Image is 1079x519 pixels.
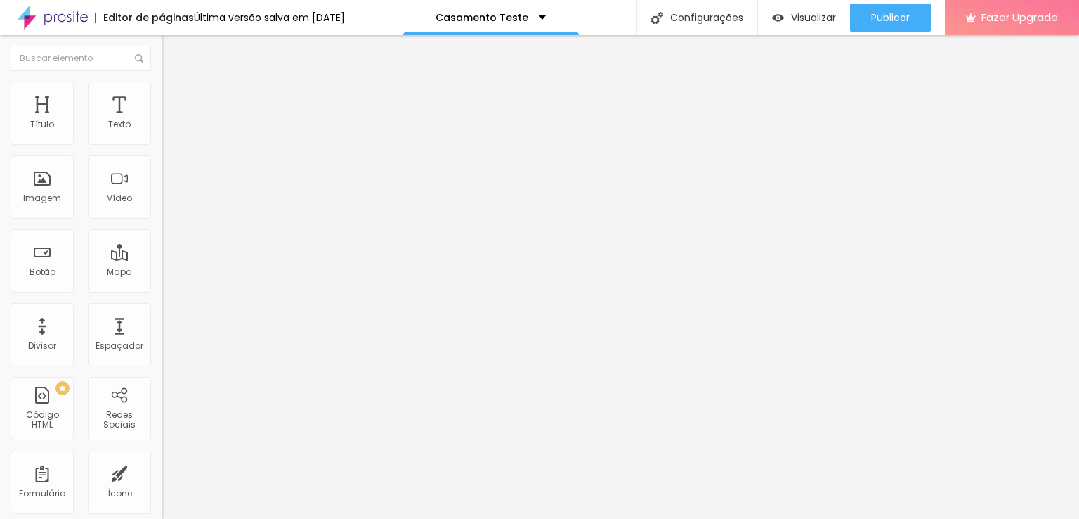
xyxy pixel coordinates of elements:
div: Última versão salva em [DATE] [194,13,345,23]
div: Divisor [28,341,56,351]
iframe: Editor [162,35,1079,519]
span: Visualizar [791,12,836,23]
span: Publicar [871,12,910,23]
div: Botão [30,267,55,277]
p: Casamento Teste [436,13,528,23]
div: Formulário [19,489,65,499]
img: Icone [651,12,663,24]
div: Título [30,120,54,129]
div: Espaçador [96,341,143,351]
div: Código HTML [14,410,70,430]
div: Imagem [23,193,61,203]
button: Visualizar [758,4,850,32]
div: Vídeo [107,193,132,203]
div: Texto [108,120,131,129]
span: Fazer Upgrade [981,11,1058,23]
input: Buscar elemento [11,46,151,71]
div: Editor de páginas [95,13,194,23]
button: Publicar [850,4,931,32]
div: Redes Sociais [91,410,147,430]
div: Ícone [107,489,132,499]
img: view-1.svg [772,12,784,24]
div: Mapa [107,267,132,277]
img: Icone [135,54,143,63]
